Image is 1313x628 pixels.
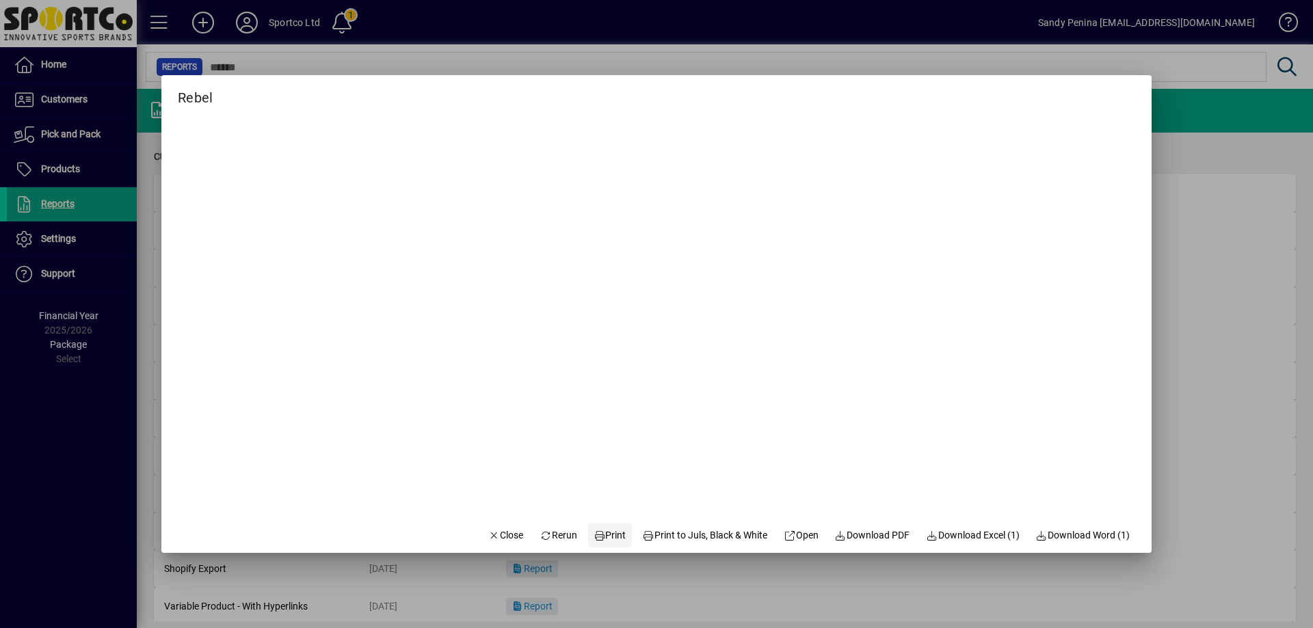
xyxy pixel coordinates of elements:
button: Print to Juls, Black & White [637,523,773,547]
span: Rerun [540,528,577,543]
button: Download Excel (1) [920,523,1025,547]
span: Print to Juls, Black & White [643,528,768,543]
span: Download Excel (1) [926,528,1020,543]
button: Close [483,523,529,547]
span: Download PDF [835,528,910,543]
span: Print [594,528,626,543]
button: Download Word (1) [1031,523,1136,547]
span: Open [784,528,819,543]
span: Download Word (1) [1036,528,1130,543]
button: Print [588,523,632,547]
a: Open [778,523,824,547]
span: Close [488,528,524,543]
h2: Rebel [161,75,229,109]
a: Download PDF [830,523,916,547]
